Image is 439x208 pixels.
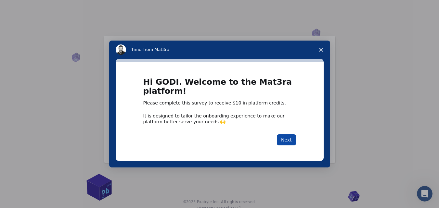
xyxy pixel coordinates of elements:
span: Close survey [312,41,330,59]
button: Next [277,134,296,145]
h1: Hi GODI. Welcome to the Mat3ra platform! [143,78,296,100]
span: from Mat3ra [143,47,169,52]
img: Profile image for Timur [116,44,126,55]
div: Please complete this survey to receive $10 in platform credits. [143,100,296,106]
span: Timur [131,47,143,52]
span: Support [13,5,36,10]
div: It is designed to tailor the onboarding experience to make our platform better serve your needs 🙌 [143,113,296,125]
